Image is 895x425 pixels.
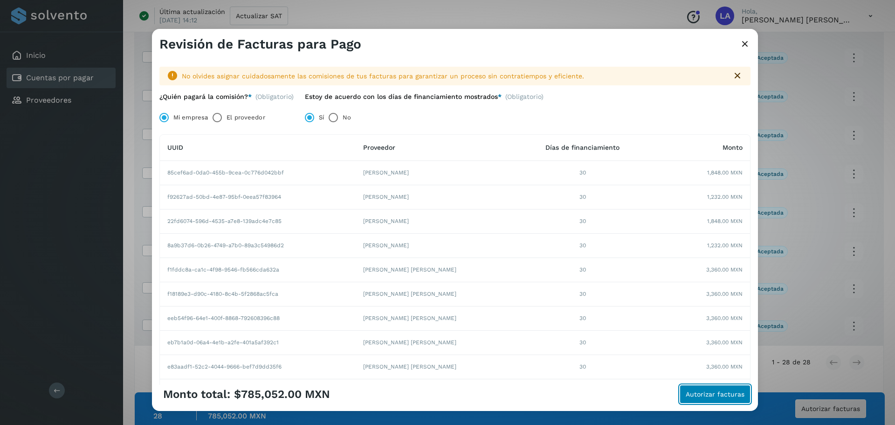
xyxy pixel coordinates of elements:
[160,307,356,331] td: eeb54f96-64e1-400f-8868-792608396c88
[356,161,516,185] td: [PERSON_NAME]
[159,93,252,101] label: ¿Quién pagará la comisión?
[723,144,743,151] span: Monto
[159,36,361,52] h3: Revisión de Facturas para Pago
[163,388,230,401] span: Monto total:
[182,71,724,81] div: No olvides asignar cuidadosamente las comisiones de tus facturas para garantizar un proceso sin c...
[255,93,294,101] span: (Obligatorio)
[516,282,649,307] td: 30
[516,379,649,404] td: 30
[680,385,750,404] button: Autorizar facturas
[363,144,395,151] span: Proveedor
[706,338,743,347] span: 3,360.00 MXN
[343,108,351,127] label: No
[356,209,516,234] td: [PERSON_NAME]
[516,234,649,258] td: 30
[356,185,516,209] td: [PERSON_NAME]
[706,362,743,371] span: 3,360.00 MXN
[516,355,649,379] td: 30
[516,185,649,209] td: 30
[173,108,208,127] label: Mi empresa
[545,144,620,151] span: Días de financiamiento
[706,265,743,274] span: 3,360.00 MXN
[686,391,744,397] span: Autorizar facturas
[160,234,356,258] td: 8a9b37d6-0b26-4749-a7b0-89a3c54986d2
[516,161,649,185] td: 30
[356,282,516,307] td: [PERSON_NAME] [PERSON_NAME]
[160,209,356,234] td: 22fd6074-596d-4535-a7e8-139adc4e7c85
[356,355,516,379] td: [PERSON_NAME] [PERSON_NAME]
[234,388,330,401] span: $785,052.00 MXN
[516,209,649,234] td: 30
[516,331,649,355] td: 30
[305,93,502,101] label: Estoy de acuerdo con los días de financiamiento mostrados
[160,258,356,282] td: f1fddc8a-ca1c-4f98-9546-fb566cda632a
[356,307,516,331] td: [PERSON_NAME] [PERSON_NAME]
[160,355,356,379] td: e83aadf1-52c2-4044-9666-bef7d9dd35f6
[707,193,743,201] span: 1,232.00 MXN
[356,234,516,258] td: [PERSON_NAME]
[356,331,516,355] td: [PERSON_NAME] [PERSON_NAME]
[505,93,544,105] span: (Obligatorio)
[707,217,743,225] span: 1,848.00 MXN
[160,282,356,307] td: f18189e3-d90c-4180-8c4b-5f2868ac5fca
[706,314,743,322] span: 3,360.00 MXN
[516,307,649,331] td: 30
[516,258,649,282] td: 30
[160,379,356,404] td: df06e9b5-976c-4402-9161-561223889cdb
[160,185,356,209] td: f92627ad-50bd-4e87-95bf-0eea57f83964
[319,108,324,127] label: Sí
[160,331,356,355] td: eb7b1a0d-06a4-4e1b-a2fe-401a5af392c1
[707,168,743,177] span: 1,848.00 MXN
[706,290,743,298] span: 3,360.00 MXN
[356,258,516,282] td: [PERSON_NAME] [PERSON_NAME]
[356,379,516,404] td: [PERSON_NAME] [PERSON_NAME]
[167,144,183,151] span: UUID
[227,108,265,127] label: El proveedor
[160,161,356,185] td: 85cef6ad-0da0-455b-9cea-0c776d042bbf
[707,241,743,250] span: 1,232.00 MXN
